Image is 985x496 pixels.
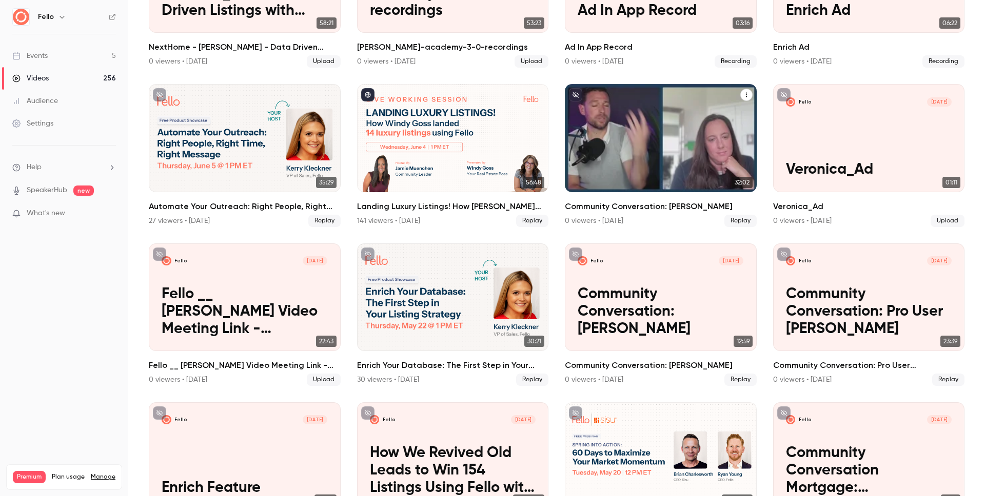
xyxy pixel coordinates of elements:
[162,415,171,425] img: Enrich Feature
[357,56,416,67] div: 0 viewers • [DATE]
[307,374,341,386] span: Upload
[153,88,166,101] button: unpublished
[590,258,603,264] p: Fello
[27,208,65,219] span: What's new
[303,415,327,425] span: [DATE]
[357,200,549,213] h2: Landing Luxury Listings! How [PERSON_NAME] Landed 14 luxury listings using Fello!
[777,406,791,420] button: unpublished
[149,56,207,67] div: 0 viewers • [DATE]
[104,209,116,218] iframe: Noticeable Trigger
[361,88,375,101] button: published
[565,243,757,386] a: Community Conversation: Kyle ChernetskyFello[DATE]Community Conversation: [PERSON_NAME]12:59Commu...
[719,256,743,266] span: [DATE]
[149,41,341,53] h2: NextHome - [PERSON_NAME] - Data Driven Listings with Fello
[149,243,341,386] a: Fello __ Brad Whitehouse_ Video Meeting Link - 2025_05_28 15_30 EDT - RecordingFello[DATE]Fello _...
[91,473,115,481] a: Manage
[565,216,623,226] div: 0 viewers • [DATE]
[149,84,341,226] a: 35:29Automate Your Outreach: Right People, Right Time, Right Message27 viewers • [DATE]Replay
[73,185,94,196] span: new
[149,84,341,226] li: Automate Your Outreach: Right People, Right Time, Right Message
[786,256,796,266] img: Community Conversation: Pro User Jamie Williams
[724,374,757,386] span: Replay
[940,336,960,347] span: 23:39
[927,415,952,425] span: [DATE]
[565,56,623,67] div: 0 viewers • [DATE]
[13,9,29,25] img: Fello
[12,118,53,129] div: Settings
[316,177,337,188] span: 35:29
[932,374,964,386] span: Replay
[174,258,187,264] p: Fello
[773,56,832,67] div: 0 viewers • [DATE]
[724,215,757,227] span: Replay
[732,177,753,188] span: 32:02
[303,256,327,266] span: [DATE]
[524,336,544,347] span: 30:21
[361,247,375,261] button: unpublished
[511,415,536,425] span: [DATE]
[13,471,46,483] span: Premium
[565,200,757,213] h2: Community Conversation: [PERSON_NAME]
[383,417,396,423] p: Fello
[565,243,757,386] li: Community Conversation: Kyle Chernetsky
[357,41,549,53] h2: [PERSON_NAME]-academy-3-0-recordings
[357,84,549,226] li: Landing Luxury Listings! How Windy Goss Landed 14 luxury listings using Fello!
[939,17,960,29] span: 06:22
[307,55,341,68] span: Upload
[786,415,796,425] img: Community Conversation Mortgage: Justin Kozera with Movement Mortgage
[569,247,582,261] button: unpublished
[515,55,548,68] span: Upload
[27,162,42,173] span: Help
[149,375,207,385] div: 0 viewers • [DATE]
[565,84,757,226] a: 32:02Community Conversation: [PERSON_NAME]0 viewers • [DATE]Replay
[357,359,549,371] h2: Enrich Your Database: The First Step in Your Listing Strategy
[569,88,582,101] button: unpublished
[370,415,380,425] img: How We Revived Old Leads to Win 154 Listings Using Fello with Greg Harrelson
[357,375,419,385] div: 30 viewers • [DATE]
[149,359,341,371] h2: Fello __ [PERSON_NAME] Video Meeting Link - 2025_05_28 15_30 EDT - Recording
[308,215,341,227] span: Replay
[773,243,965,386] a: Community Conversation: Pro User Jamie WilliamsFello[DATE]Community Conversation: Pro User [PERSO...
[773,41,965,53] h2: Enrich Ad
[357,243,549,386] li: Enrich Your Database: The First Step in Your Listing Strategy
[12,51,48,61] div: Events
[162,286,327,338] p: Fello __ [PERSON_NAME] Video Meeting Link - 2025_05_28 15_30 EDT - Recording
[578,286,743,338] p: Community Conversation: [PERSON_NAME]
[38,12,54,22] h6: Fello
[773,243,965,386] li: Community Conversation: Pro User Jamie Williams
[565,84,757,226] li: Community Conversation: David Brooke
[149,200,341,213] h2: Automate Your Outreach: Right People, Right Time, Right Message
[799,417,812,423] p: Fello
[317,17,337,29] span: 58:21
[773,84,965,226] li: Veronica_Ad
[153,406,166,420] button: unpublished
[524,17,544,29] span: 53:23
[786,3,952,20] p: Enrich Ad
[773,200,965,213] h2: Veronica_Ad
[777,247,791,261] button: unpublished
[715,55,757,68] span: Recording
[734,336,753,347] span: 12:59
[565,359,757,371] h2: Community Conversation: [PERSON_NAME]
[773,84,965,226] a: Veronica_AdFello[DATE]Veronica_Ad01:11Veronica_Ad0 viewers • [DATE]Upload
[516,215,548,227] span: Replay
[12,96,58,106] div: Audience
[773,359,965,371] h2: Community Conversation: Pro User [PERSON_NAME]
[773,216,832,226] div: 0 viewers • [DATE]
[777,88,791,101] button: unpublished
[361,406,375,420] button: unpublished
[12,162,116,173] li: help-dropdown-opener
[799,99,812,106] p: Fello
[52,473,85,481] span: Plan usage
[516,374,548,386] span: Replay
[565,41,757,53] h2: Ad In App Record
[799,258,812,264] p: Fello
[569,406,582,420] button: unpublished
[153,247,166,261] button: unpublished
[931,215,964,227] span: Upload
[149,216,210,226] div: 27 viewers • [DATE]
[523,177,544,188] span: 56:48
[357,216,420,226] div: 141 viewers • [DATE]
[565,375,623,385] div: 0 viewers • [DATE]
[174,417,187,423] p: Fello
